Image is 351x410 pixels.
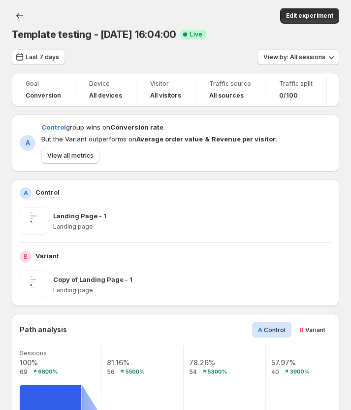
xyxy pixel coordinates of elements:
span: View by: All sessions [263,53,325,61]
text: 100% [20,358,38,367]
h2: A [26,138,30,148]
text: 40 [271,368,279,376]
text: 57.97% [271,358,296,367]
img: Copy of Landing Page - 1 [20,271,47,298]
h2: A [24,189,28,197]
text: Sessions [20,349,47,357]
text: 56 [107,368,115,376]
span: But the Variant outperforms on . [41,134,277,144]
span: Live [190,31,202,38]
span: Template testing - [DATE] 16:04:00 [12,29,176,40]
span: Traffic split [279,80,313,88]
span: A [258,326,262,334]
text: 5300% [208,368,227,375]
span: group wins on . [41,123,165,131]
p: Variant [35,251,59,261]
strong: Conversion rate [110,123,163,131]
text: 5500% [125,368,145,375]
a: GoalConversion [26,79,61,101]
text: 78.26% [189,358,215,367]
h4: All devices [89,92,122,100]
button: View all metrics [41,148,99,164]
text: 54 [189,368,197,376]
span: Traffic source [209,80,251,88]
button: Edit experiment [280,8,339,24]
a: Traffic sourceAll sources [209,79,251,101]
strong: Average order value [136,135,203,143]
h4: All sources [209,92,244,100]
span: Edit experiment [286,12,333,20]
strong: Revenue per visitor [212,135,276,143]
span: View all metrics [47,152,94,160]
button: Last 7 days [12,49,65,65]
text: 69 [20,368,28,376]
span: Visitor [150,80,181,88]
p: Copy of Landing Page - 1 [53,274,132,284]
strong: & [205,135,210,143]
text: 3900% [290,368,310,375]
span: 0/100 [279,92,298,100]
h3: Path analysis [20,325,67,335]
a: DeviceAll devices [89,79,122,101]
a: Traffic split0/100 [279,79,313,101]
text: 81.16% [107,358,129,367]
span: Variant [305,326,325,334]
button: Back [12,8,28,24]
a: VisitorAll visitors [150,79,181,101]
span: Last 7 days [26,53,59,61]
text: 6800% [38,368,58,375]
span: Conversion [26,92,61,100]
p: Control [35,187,60,197]
span: B [299,326,304,334]
span: Device [89,80,122,88]
p: Landing page [53,286,331,294]
p: Landing page [53,223,331,231]
span: Control [41,123,66,131]
img: Landing Page - 1 [20,207,47,235]
span: Goal [26,80,61,88]
h2: B [24,253,28,261]
p: Landing Page - 1 [53,211,106,221]
button: View by: All sessions [257,49,339,65]
h4: All visitors [150,92,181,100]
span: Control [264,326,286,334]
